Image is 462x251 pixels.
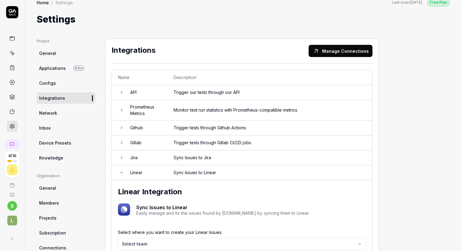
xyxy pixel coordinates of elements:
button: s [7,201,17,211]
span: General [39,185,56,191]
div: Easily manage and fix the issues found by [DOMAIN_NAME] by syncing them to Linear [136,211,309,215]
a: Projects [37,212,95,224]
td: Prometheus Metrics [124,100,167,120]
span: Integrations [39,95,65,101]
h1: Settings [37,13,75,26]
button: L [2,211,22,227]
a: Book a call with us [2,178,22,188]
span: Knowledge [39,155,63,161]
a: General [37,48,95,59]
span: Members [39,200,59,206]
button: Manage Connections [309,45,372,57]
span: Applications [39,65,66,71]
p: Select where you want to create your Linear Issues. [118,229,366,238]
h2: Integrations [112,45,306,57]
td: API [124,85,167,100]
div: Project [37,38,95,44]
span: Connections [39,245,66,251]
a: General [37,182,95,194]
span: Device Presets [39,140,71,146]
a: Subscription [37,227,95,238]
span: Network [39,110,57,116]
span: Projects [39,215,57,221]
p: Sync Issues to Linear [136,204,309,211]
td: Sync Issues to Jira [167,150,372,165]
td: Trigger tests through Github Actions [167,120,372,135]
td: Linear [124,165,167,180]
a: Members [37,197,95,209]
span: Beta [73,66,84,71]
td: Gitlab [124,135,167,150]
td: Jira [124,150,167,165]
span: 4 / 10 [8,154,16,158]
a: Configs [37,77,95,89]
a: Documentation [2,188,22,197]
td: Monitor test run statistics with Prometheus-compatible metrics [167,100,372,120]
a: Knowledge [37,152,95,163]
td: Trigger our tests through our API [167,85,372,100]
div: Organization [37,173,95,179]
a: Inbox [37,122,95,134]
span: Inbox [39,125,51,131]
span: Configs [39,80,56,86]
img: Hackoffice [118,203,130,216]
th: Description [167,70,372,85]
th: Name [112,70,167,85]
h2: Linear Integration [118,186,366,197]
a: Device Presets [37,137,95,149]
td: Github [124,120,167,135]
td: Sync Issues to Linear [167,165,372,180]
a: Network [37,107,95,119]
a: Integrations [37,92,95,104]
a: ApplicationsBeta [37,63,95,74]
span: General [39,50,56,56]
td: Trigger tests through Gitlab CI/CD jobs [167,135,372,150]
span: L [7,216,17,225]
span: Subscription [39,230,66,236]
a: New conversation [5,139,20,149]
